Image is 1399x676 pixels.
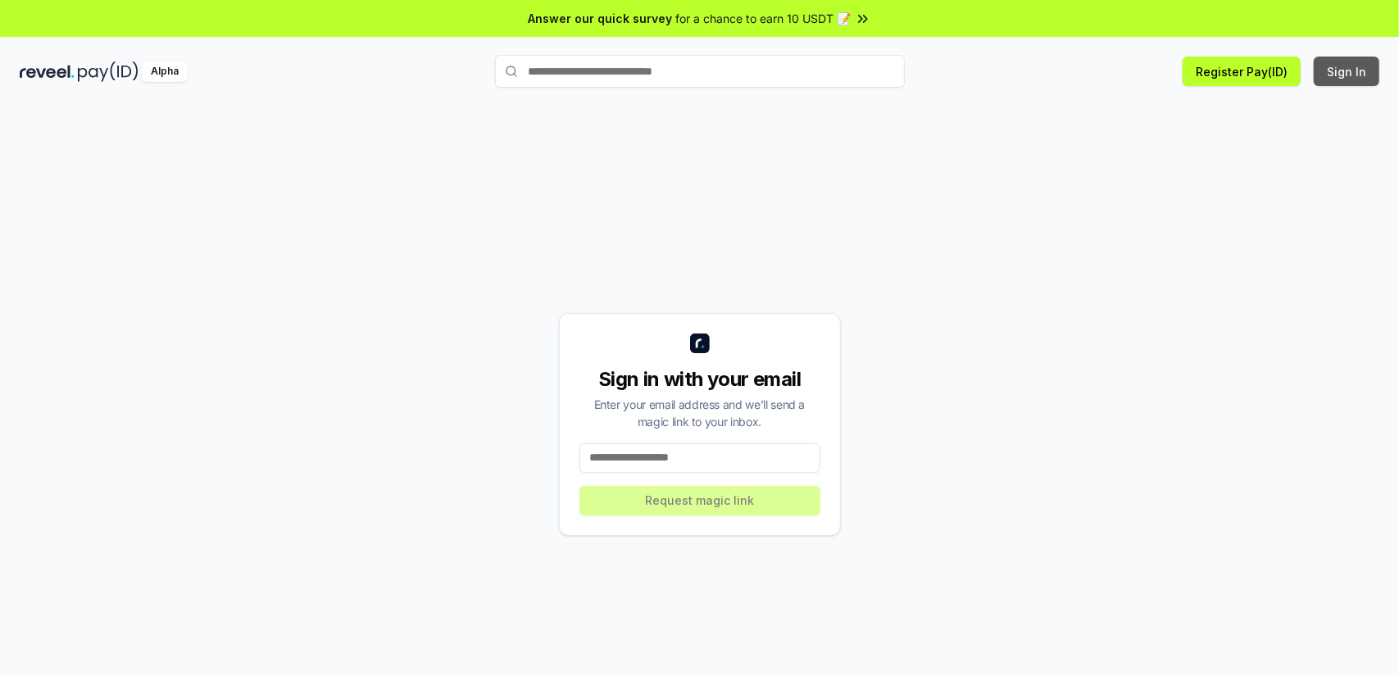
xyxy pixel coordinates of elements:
[1183,57,1301,86] button: Register Pay(ID)
[78,61,139,82] img: pay_id
[579,396,820,430] div: Enter your email address and we’ll send a magic link to your inbox.
[20,61,75,82] img: reveel_dark
[676,10,852,27] span: for a chance to earn 10 USDT 📝
[142,61,188,82] div: Alpha
[1314,57,1379,86] button: Sign In
[529,10,673,27] span: Answer our quick survey
[690,333,710,353] img: logo_small
[579,366,820,392] div: Sign in with your email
